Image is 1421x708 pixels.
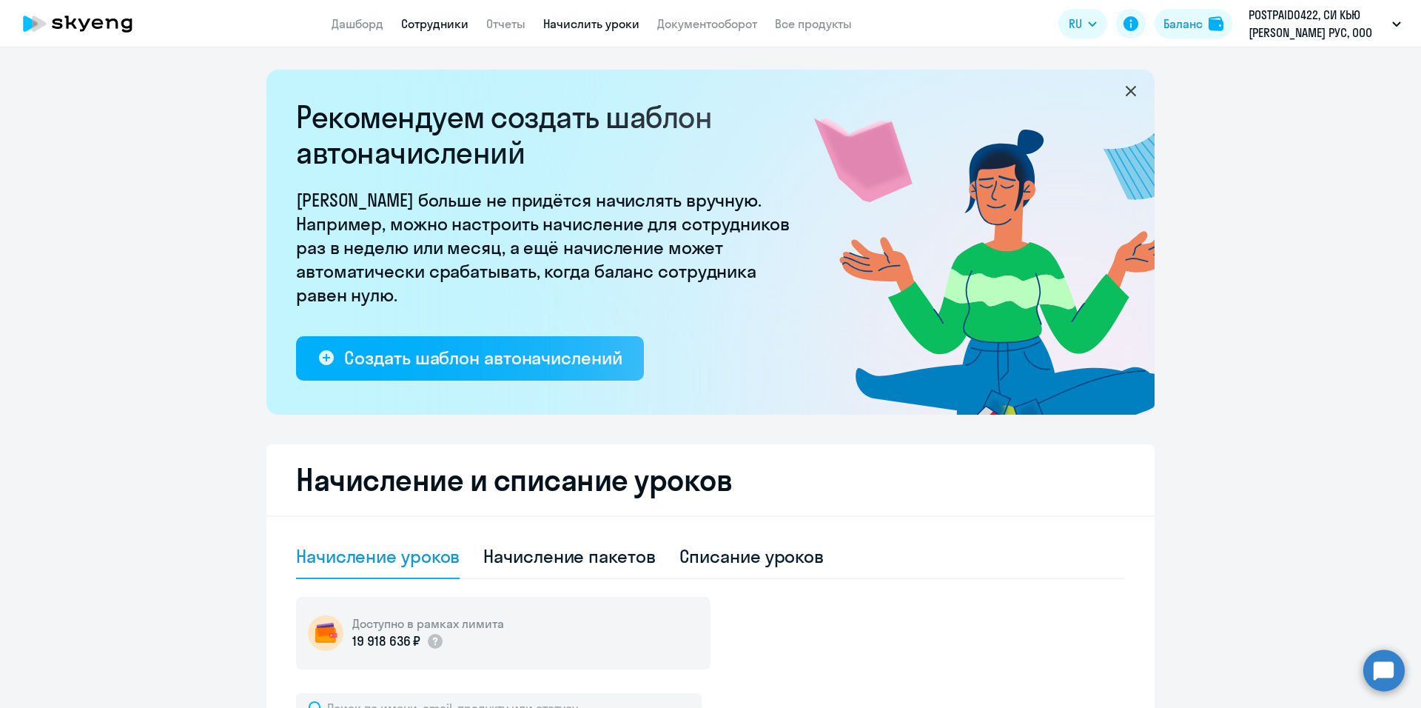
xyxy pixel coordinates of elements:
img: balance [1209,16,1223,31]
button: Балансbalance [1155,9,1232,39]
button: RU [1058,9,1107,39]
a: Отчеты [486,16,525,31]
img: wallet-circle.png [308,615,343,651]
a: Сотрудники [401,16,468,31]
span: RU [1069,15,1082,33]
div: Баланс [1163,15,1203,33]
div: Создать шаблон автоначислений [344,346,622,370]
h2: Начисление и списание уроков [296,462,1125,498]
p: [PERSON_NAME] больше не придётся начислять вручную. Например, можно настроить начисление для сотр... [296,188,799,307]
a: Начислить уроки [543,16,639,31]
h5: Доступно в рамках лимита [352,615,504,632]
p: POSTPAID0422, СИ КЬЮ [PERSON_NAME] РУС, ООО [1249,6,1386,41]
a: Все продукты [775,16,852,31]
div: Начисление пакетов [483,544,655,568]
h2: Рекомендуем создать шаблон автоначислений [296,99,799,170]
a: Дашборд [332,16,383,31]
a: Документооборот [657,16,757,31]
button: Создать шаблон автоначислений [296,336,644,381]
div: Начисление уроков [296,544,460,568]
div: Списание уроков [679,544,824,568]
p: 19 918 636 ₽ [352,632,420,651]
button: POSTPAID0422, СИ КЬЮ [PERSON_NAME] РУС, ООО [1241,6,1408,41]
